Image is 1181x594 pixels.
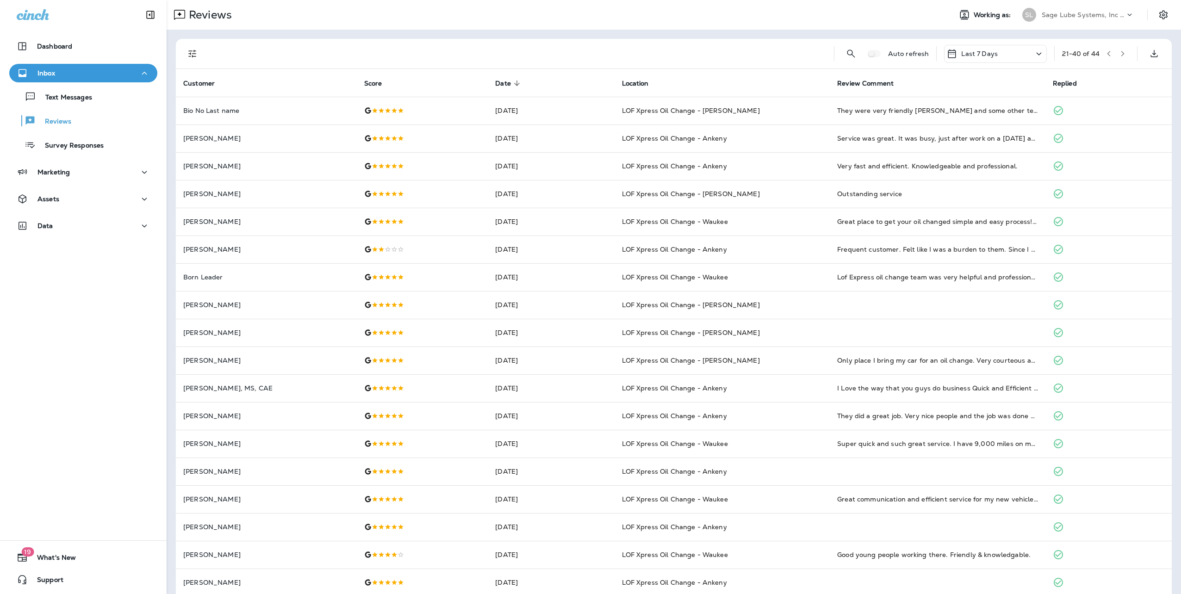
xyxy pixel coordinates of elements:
[488,235,614,263] td: [DATE]
[183,135,349,142] p: [PERSON_NAME]
[183,551,349,558] p: [PERSON_NAME]
[488,291,614,319] td: [DATE]
[9,190,157,208] button: Assets
[622,578,727,587] span: LOF Xpress Oil Change - Ankeny
[1053,79,1089,87] span: Replied
[9,163,157,181] button: Marketing
[837,134,1038,143] div: Service was great. It was busy, just after work on a Wednesday at 5 pm but was in and out rather ...
[36,93,92,102] p: Text Messages
[36,118,71,126] p: Reviews
[488,485,614,513] td: [DATE]
[622,384,727,392] span: LOF Xpress Oil Change - Ankeny
[837,79,906,87] span: Review Comment
[183,190,349,198] p: [PERSON_NAME]
[488,541,614,569] td: [DATE]
[622,217,728,226] span: LOF Xpress Oil Change - Waukee
[37,222,53,229] p: Data
[183,523,349,531] p: [PERSON_NAME]
[488,97,614,124] td: [DATE]
[622,106,760,115] span: LOF Xpress Oil Change - [PERSON_NAME]
[488,346,614,374] td: [DATE]
[488,208,614,235] td: [DATE]
[9,64,157,82] button: Inbox
[488,374,614,402] td: [DATE]
[183,162,349,170] p: [PERSON_NAME]
[622,80,649,87] span: Location
[183,440,349,447] p: [PERSON_NAME]
[183,329,349,336] p: [PERSON_NAME]
[622,356,760,365] span: LOF Xpress Oil Change - [PERSON_NAME]
[37,195,59,203] p: Assets
[183,273,349,281] p: Born Leader
[9,570,157,589] button: Support
[837,439,1038,448] div: Super quick and such great service. I have 9,000 miles on my 2021 Lincoln; they suggested a tire ...
[364,80,382,87] span: Score
[488,402,614,430] td: [DATE]
[622,134,727,142] span: LOF Xpress Oil Change - Ankeny
[9,548,157,567] button: 19What's New
[1145,44,1163,63] button: Export as CSV
[1062,50,1100,57] div: 21 - 40 of 44
[183,301,349,309] p: [PERSON_NAME]
[21,547,34,557] span: 19
[622,495,728,503] span: LOF Xpress Oil Change - Waukee
[622,245,727,254] span: LOF Xpress Oil Change - Ankeny
[183,218,349,225] p: [PERSON_NAME]
[183,579,349,586] p: [PERSON_NAME]
[183,80,215,87] span: Customer
[9,37,157,56] button: Dashboard
[837,272,1038,282] div: Lof Express oil change team was very helpful and professional. They change my oil while I was sit...
[622,301,760,309] span: LOF Xpress Oil Change - [PERSON_NAME]
[37,168,70,176] p: Marketing
[183,246,349,253] p: [PERSON_NAME]
[1155,6,1172,23] button: Settings
[9,87,157,106] button: Text Messages
[9,217,157,235] button: Data
[888,50,929,57] p: Auto refresh
[183,44,202,63] button: Filters
[837,550,1038,559] div: Good young people working there. Friendly & knowledgable.
[622,467,727,476] span: LOF Xpress Oil Change - Ankeny
[183,384,349,392] p: [PERSON_NAME], MS, CAE
[183,107,349,114] p: Bio No Last name
[837,161,1038,171] div: Very fast and efficient. Knowledgeable and professional.
[837,245,1038,254] div: Frequent customer. Felt like I was a burden to them. Since I did not take advantage of any of the...
[842,44,860,63] button: Search Reviews
[495,79,523,87] span: Date
[1042,11,1125,19] p: Sage Lube Systems, Inc dba LOF Xpress Oil Change
[37,69,55,77] p: Inbox
[364,79,394,87] span: Score
[622,412,727,420] span: LOF Xpress Oil Change - Ankeny
[28,576,63,587] span: Support
[488,263,614,291] td: [DATE]
[36,142,104,150] p: Survey Responses
[183,468,349,475] p: [PERSON_NAME]
[137,6,163,24] button: Collapse Sidebar
[488,513,614,541] td: [DATE]
[488,180,614,208] td: [DATE]
[622,79,661,87] span: Location
[622,551,728,559] span: LOF Xpress Oil Change - Waukee
[837,384,1038,393] div: I Love the way that you guys do business Quick and Efficient and Friendly! Thanks!!! Always a Pos...
[622,439,728,448] span: LOF Xpress Oil Change - Waukee
[9,111,157,130] button: Reviews
[837,356,1038,365] div: Only place I bring my car for an oil change. Very courteous and prompt. Had the tires rotated on ...
[1053,80,1077,87] span: Replied
[622,523,727,531] span: LOF Xpress Oil Change - Ankeny
[837,411,1038,421] div: They did a great job. Very nice people and the job was done quickly.
[622,328,760,337] span: LOF Xpress Oil Change - [PERSON_NAME]
[488,458,614,485] td: [DATE]
[28,554,76,565] span: What's New
[488,430,614,458] td: [DATE]
[1022,8,1036,22] div: SL
[9,135,157,155] button: Survey Responses
[488,124,614,152] td: [DATE]
[837,106,1038,115] div: They were very friendly Nick and some other techs worked on my oil change and explained there was...
[183,79,227,87] span: Customer
[961,50,998,57] p: Last 7 Days
[622,273,728,281] span: LOF Xpress Oil Change - Waukee
[488,152,614,180] td: [DATE]
[495,80,511,87] span: Date
[622,190,760,198] span: LOF Xpress Oil Change - [PERSON_NAME]
[837,189,1038,198] div: Outstanding service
